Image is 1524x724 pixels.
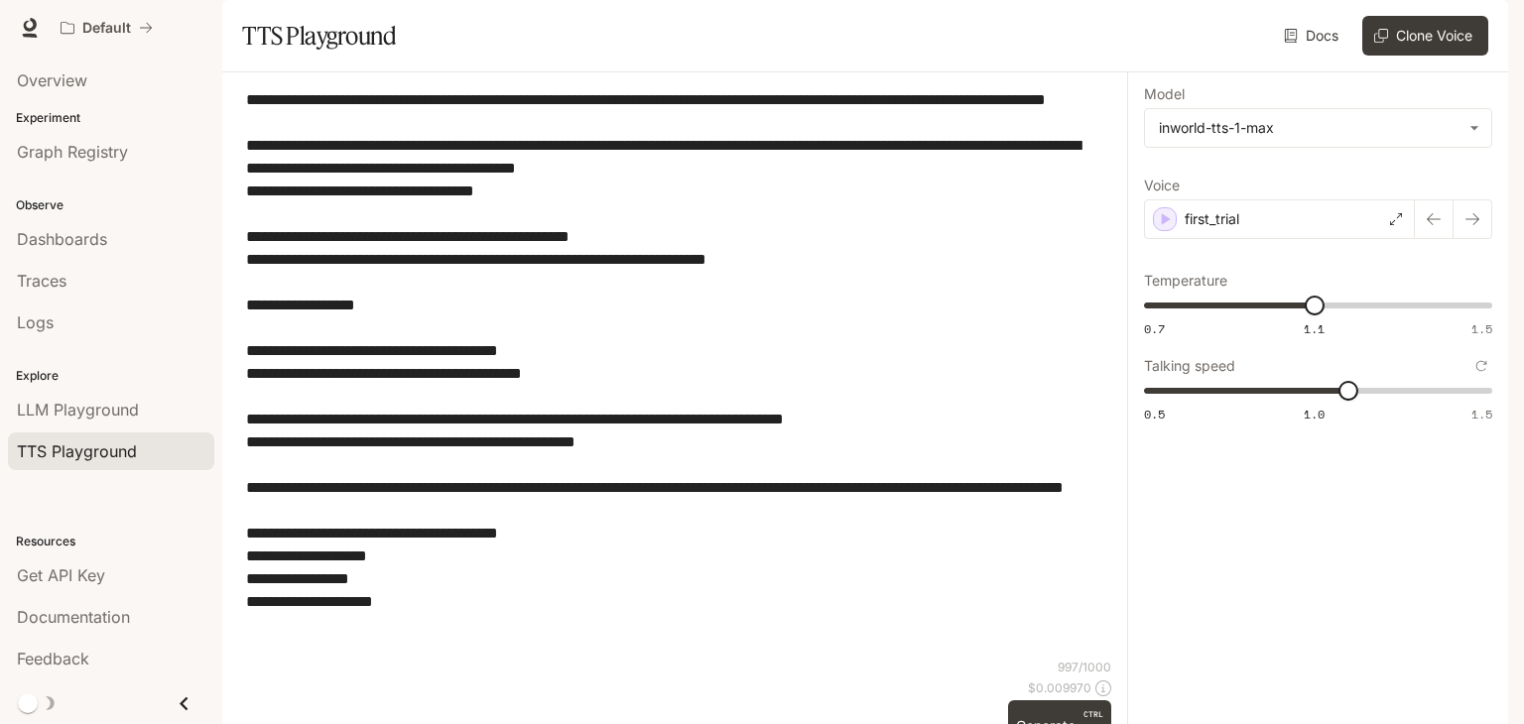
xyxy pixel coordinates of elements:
span: 0.5 [1144,406,1165,422]
span: 1.1 [1304,320,1325,337]
p: Model [1144,87,1185,101]
p: Temperature [1144,274,1227,288]
p: $ 0.009970 [1028,679,1091,696]
span: 1.0 [1304,406,1325,422]
button: Reset to default [1470,355,1492,377]
button: Clone Voice [1362,16,1488,56]
p: 997 / 1000 [1058,659,1111,675]
p: Talking speed [1144,359,1235,373]
h1: TTS Playground [242,16,396,56]
div: inworld-tts-1-max [1159,118,1460,138]
div: inworld-tts-1-max [1145,109,1491,147]
p: first_trial [1185,209,1239,229]
span: 1.5 [1471,320,1492,337]
button: All workspaces [52,8,162,48]
p: Default [82,20,131,37]
p: Voice [1144,179,1180,192]
a: Docs [1280,16,1346,56]
span: 1.5 [1471,406,1492,422]
span: 0.7 [1144,320,1165,337]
